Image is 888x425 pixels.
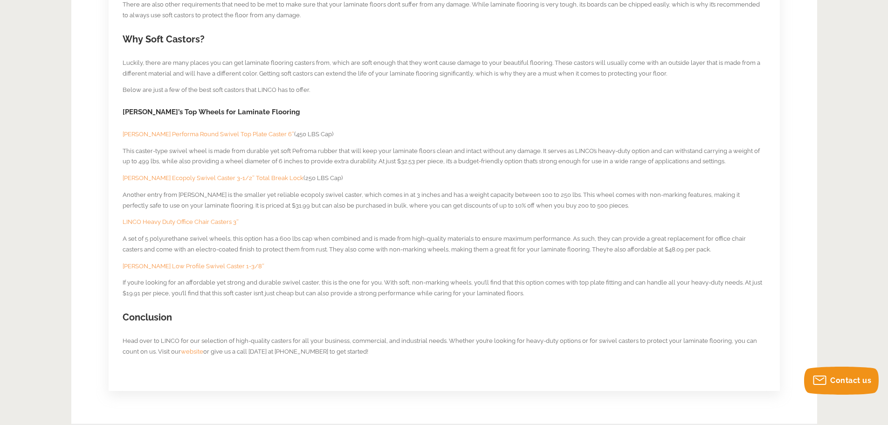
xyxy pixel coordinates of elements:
[804,367,879,395] button: Contact us
[123,129,766,140] p: (450 LBS Cap)
[830,376,871,385] span: Contact us
[123,33,766,46] h2: Why Soft Castors?
[123,58,766,79] p: Luckily, there are many places you can get laminate flooring casters from, which are soft enough ...
[123,85,766,96] p: Below are just a few of the best soft castors that LINCO has to offer.
[123,336,766,357] p: Head over to LINCO for our selection of high-quality casters for all your business, commercial, a...
[123,107,766,118] h3: [PERSON_NAME]’s Top Wheels for Laminate Flooring
[123,174,303,181] a: [PERSON_NAME] Ecopoly Swivel Caster 3-1/2″ Total Break Lock
[123,146,766,167] p: This caster-type swivel wheel is made from durable yet soft Pefroma rubber that will keep your la...
[181,348,203,355] a: website
[123,311,766,324] h2: Conclusion
[123,218,239,225] a: LINCO Heavy Duty Office Chair Casters 3″
[123,234,766,255] p: A set of 5 polyurethane swivel wheels, this option has a 600 lbs cap when combined and is made fr...
[123,263,264,270] a: [PERSON_NAME] Low Profile Swivel Caster 1-3/8″
[123,131,294,138] a: [PERSON_NAME] Performa Round Swivel Top Plate Caster 6″
[123,173,766,184] p: (250 LBS Cap)
[123,278,766,299] p: If you’re looking for an affordable yet strong and durable swivel caster, this is the one for you...
[123,190,766,211] p: Another entry from [PERSON_NAME] is the smaller yet reliable ecopoly swivel caster, which comes i...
